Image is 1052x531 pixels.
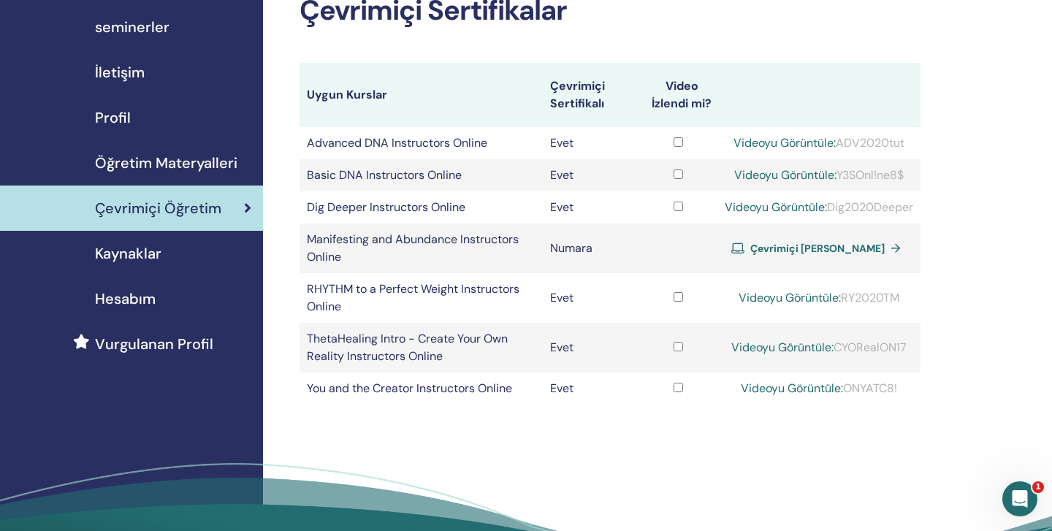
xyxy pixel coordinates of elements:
[731,237,907,259] a: Çevrimiçi [PERSON_NAME]
[543,63,639,127] th: Çevrimiçi Sertifikalı
[725,339,913,356] div: CYORealON17
[543,191,639,224] td: Evet
[543,323,639,373] td: Evet
[725,199,827,215] a: Videoyu Görüntüle:
[725,380,913,397] div: ONYATC8!
[300,273,543,323] td: RHYTHM to a Perfect Weight Instructors Online
[741,381,843,396] a: Videoyu Görüntüle:
[95,197,221,219] span: Çevrimiçi Öğretim
[95,288,156,310] span: Hesabım
[300,127,543,159] td: Advanced DNA Instructors Online
[739,290,841,305] a: Videoyu Görüntüle:
[725,289,913,307] div: RY2020TM
[543,159,639,191] td: Evet
[95,152,237,174] span: Öğretim Materyalleri
[1032,481,1044,493] span: 1
[95,242,161,264] span: Kaynaklar
[300,373,543,405] td: You and the Creator Instructors Online
[543,224,639,273] td: Numara
[300,224,543,273] td: Manifesting and Abundance Instructors Online
[725,167,913,184] div: Y3SOnl!ne8$
[300,323,543,373] td: ThetaHealing Intro - Create Your Own Reality Instructors Online
[95,107,131,129] span: Profil
[750,242,885,255] span: Çevrimiçi [PERSON_NAME]
[543,127,639,159] td: Evet
[734,167,836,183] a: Videoyu Görüntüle:
[300,191,543,224] td: Dig Deeper Instructors Online
[725,134,913,152] div: ADV2020tut
[725,199,913,216] div: Dig2020Deeper
[543,373,639,405] td: Evet
[733,135,836,150] a: Videoyu Görüntüle:
[95,16,169,38] span: seminerler
[300,63,543,127] th: Uygun Kurslar
[731,340,834,355] a: Videoyu Görüntüle:
[95,333,213,355] span: Vurgulanan Profil
[95,61,145,83] span: İletişim
[300,159,543,191] td: Basic DNA Instructors Online
[543,273,639,323] td: Evet
[1002,481,1037,516] iframe: Intercom live chat
[639,63,717,127] th: Video İzlendi mi?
